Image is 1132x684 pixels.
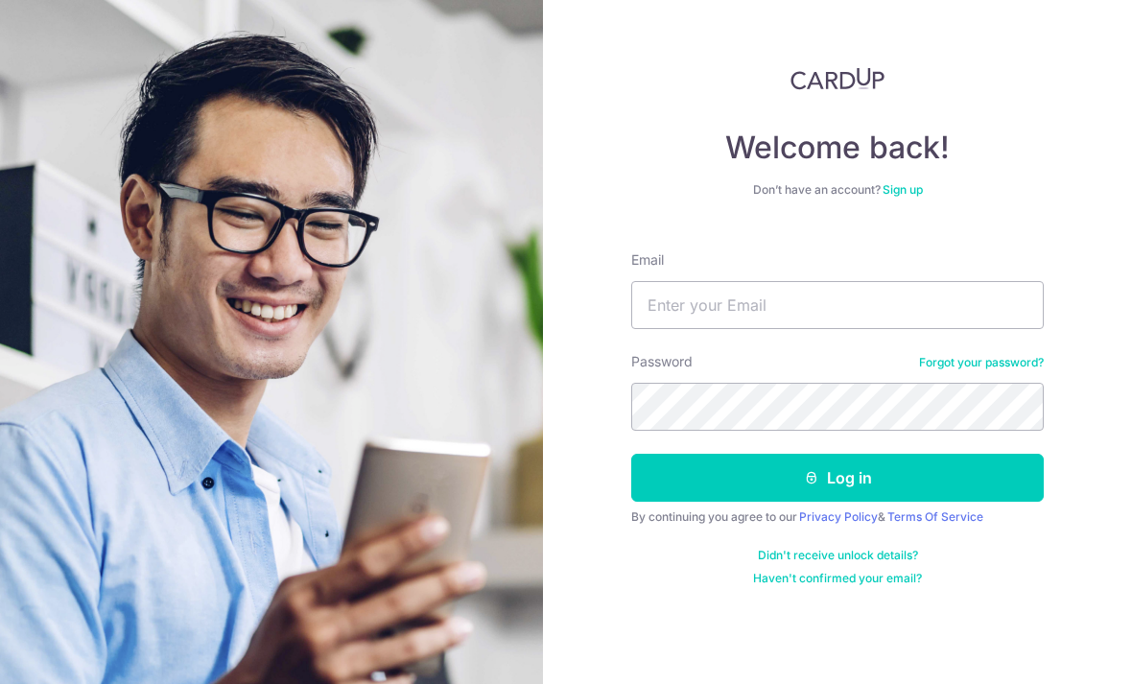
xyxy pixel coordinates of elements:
[631,509,1044,525] div: By continuing you agree to our &
[790,67,884,90] img: CardUp Logo
[919,355,1044,370] a: Forgot your password?
[631,281,1044,329] input: Enter your Email
[758,548,918,563] a: Didn't receive unlock details?
[631,454,1044,502] button: Log in
[753,571,922,586] a: Haven't confirmed your email?
[799,509,878,524] a: Privacy Policy
[631,352,693,371] label: Password
[631,182,1044,198] div: Don’t have an account?
[631,129,1044,167] h4: Welcome back!
[631,250,664,270] label: Email
[883,182,923,197] a: Sign up
[887,509,983,524] a: Terms Of Service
